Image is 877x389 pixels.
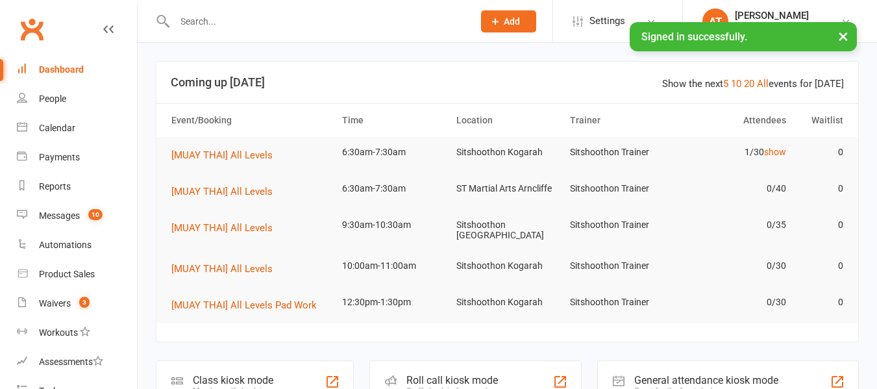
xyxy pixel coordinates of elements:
div: Automations [39,240,92,250]
td: 1/30 [678,137,793,168]
div: Dashboard [39,64,84,75]
span: [MUAY THAI] All Levels [171,149,273,161]
td: Sitshoothon Kogarah [451,137,565,168]
td: 0 [792,251,849,281]
button: [MUAY THAI] All Levels [171,261,282,277]
a: All [757,78,769,90]
th: Location [451,104,565,137]
td: Sitshoothon Trainer [564,137,678,168]
button: [MUAY THAI] All Levels [171,147,282,163]
h3: Coming up [DATE] [171,76,844,89]
td: 0 [792,210,849,240]
a: 10 [731,78,741,90]
div: Messages [39,210,80,221]
td: 6:30am-7:30am [336,137,451,168]
span: 10 [88,209,103,220]
button: [MUAY THAI] All Levels [171,184,282,199]
button: [MUAY THAI] All Levels [171,220,282,236]
td: Sitshoothon Trainer [564,210,678,240]
div: Waivers [39,298,71,308]
td: 0/30 [678,251,793,281]
th: Time [336,104,451,137]
div: Assessments [39,357,103,367]
div: General attendance kiosk mode [634,374,778,386]
a: Clubworx [16,13,48,45]
span: Signed in successfully. [641,31,747,43]
td: Sitshoothon [GEOGRAPHIC_DATA] [451,210,565,251]
th: Waitlist [792,104,849,137]
div: People [39,94,66,104]
div: Sitshoothon [735,21,809,33]
td: 0/40 [678,173,793,204]
a: Assessments [17,347,137,377]
a: show [764,147,786,157]
td: ST Martial Arts Arncliffe [451,173,565,204]
th: Attendees [678,104,793,137]
a: Dashboard [17,55,137,84]
td: 10:00am-11:00am [336,251,451,281]
a: People [17,84,137,114]
button: × [832,22,855,50]
td: Sitshoothon Kogarah [451,251,565,281]
a: Automations [17,231,137,260]
td: 12:30pm-1:30pm [336,287,451,318]
a: 20 [744,78,754,90]
a: Waivers 3 [17,289,137,318]
th: Event/Booking [166,104,336,137]
td: 9:30am-10:30am [336,210,451,240]
span: [MUAY THAI] All Levels [171,186,273,197]
a: Calendar [17,114,137,143]
td: 0/35 [678,210,793,240]
div: Reports [39,181,71,192]
input: Search... [171,12,464,31]
span: 3 [79,297,90,308]
td: 0 [792,287,849,318]
div: Show the next events for [DATE] [662,76,844,92]
a: Messages 10 [17,201,137,231]
td: Sitshoothon Trainer [564,251,678,281]
a: Product Sales [17,260,137,289]
div: [PERSON_NAME] [735,10,809,21]
span: [MUAY THAI] All Levels [171,222,273,234]
td: Sitshoothon Trainer [564,173,678,204]
span: Settings [589,6,625,36]
div: Payments [39,152,80,162]
div: Class kiosk mode [193,374,273,386]
a: Reports [17,172,137,201]
div: Roll call kiosk mode [406,374,500,386]
td: Sitshoothon Kogarah [451,287,565,318]
a: Workouts [17,318,137,347]
td: 0/30 [678,287,793,318]
div: AT [702,8,728,34]
div: Product Sales [39,269,95,279]
th: Trainer [564,104,678,137]
span: [MUAY THAI] All Levels Pad Work [171,299,317,311]
div: Workouts [39,327,78,338]
button: [MUAY THAI] All Levels Pad Work [171,297,326,313]
a: 5 [723,78,728,90]
a: Payments [17,143,137,172]
span: [MUAY THAI] All Levels [171,263,273,275]
td: 0 [792,173,849,204]
td: Sitshoothon Trainer [564,287,678,318]
div: Calendar [39,123,75,133]
button: Add [481,10,536,32]
td: 6:30am-7:30am [336,173,451,204]
td: 0 [792,137,849,168]
span: Add [504,16,520,27]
